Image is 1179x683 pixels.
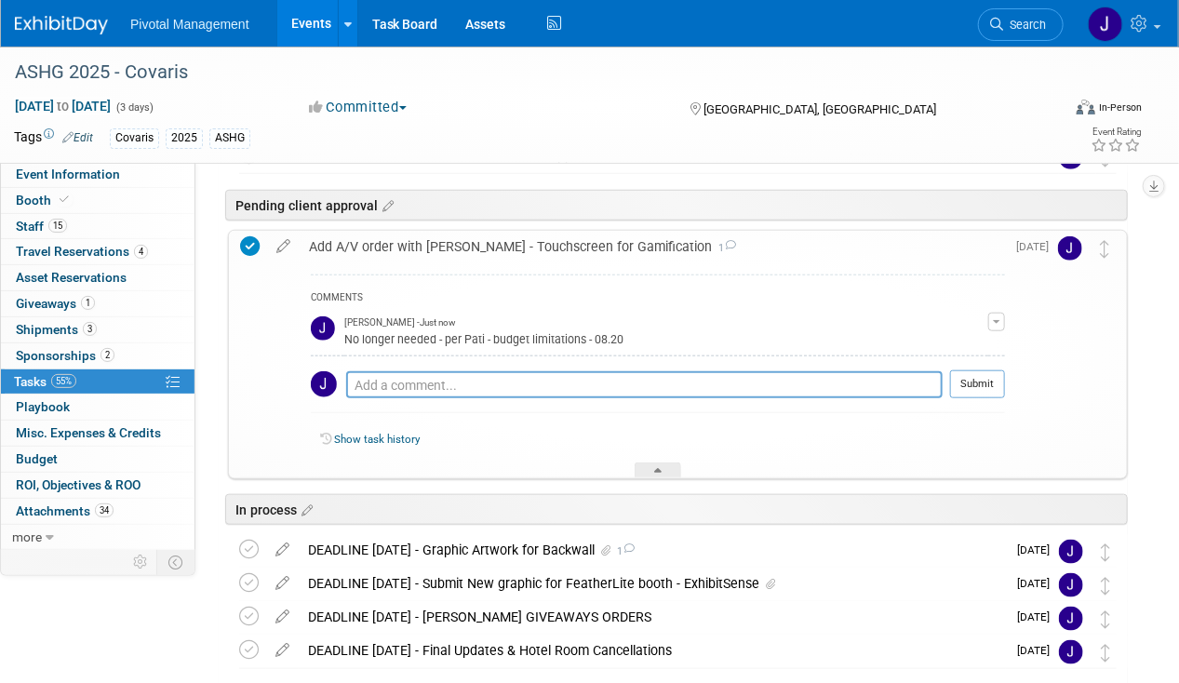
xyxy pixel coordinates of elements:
[1101,610,1110,628] i: Move task
[15,16,108,34] img: ExhibitDay
[378,195,394,214] a: Edit sections
[977,97,1142,125] div: Event Format
[299,601,1006,633] div: DEADLINE [DATE] - [PERSON_NAME] GIVEAWAYS ORDERS
[225,494,1128,525] div: In process
[166,128,203,148] div: 2025
[16,167,120,181] span: Event Information
[14,127,93,149] td: Tags
[1059,573,1083,597] img: Jessica Gatton
[51,374,76,388] span: 55%
[60,194,69,205] i: Booth reservation complete
[1003,18,1046,32] span: Search
[311,316,335,341] img: Jessica Gatton
[130,17,249,32] span: Pivotal Management
[1059,540,1083,564] img: Jessica Gatton
[266,575,299,592] a: edit
[266,642,299,659] a: edit
[14,98,112,114] span: [DATE] [DATE]
[299,568,1006,599] div: DEADLINE [DATE] - Submit New graphic for FeatherLite booth - ExhibitSense
[1,265,194,290] a: Asset Reservations
[157,550,195,574] td: Toggle Event Tabs
[1059,640,1083,664] img: Jessica Gatton
[16,451,58,466] span: Budget
[297,500,313,518] a: Edit sections
[1098,100,1142,114] div: In-Person
[54,99,72,114] span: to
[1017,644,1059,657] span: [DATE]
[16,193,73,208] span: Booth
[48,219,67,233] span: 15
[1,291,194,316] a: Giveaways1
[978,8,1064,41] a: Search
[267,238,300,255] a: edit
[1016,240,1058,253] span: [DATE]
[83,322,97,336] span: 3
[1,473,194,498] a: ROI, Objectives & ROO
[1101,644,1110,662] i: Move task
[704,102,937,116] span: [GEOGRAPHIC_DATA], [GEOGRAPHIC_DATA]
[1091,127,1141,137] div: Event Rating
[16,348,114,363] span: Sponsorships
[100,348,114,362] span: 2
[300,231,1005,262] div: Add A/V order with [PERSON_NAME] - Touchscreen for Gamification
[1,188,194,213] a: Booth
[1100,240,1109,258] i: Move task
[14,374,76,389] span: Tasks
[334,433,420,446] a: Show task history
[16,477,141,492] span: ROI, Objectives & ROO
[311,289,1005,309] div: COMMENTS
[1,369,194,395] a: Tasks55%
[1,499,194,524] a: Attachments34
[114,101,154,114] span: (3 days)
[1,421,194,446] a: Misc. Expenses & Credits
[1,317,194,342] a: Shipments3
[950,370,1005,398] button: Submit
[712,242,736,254] span: 1
[134,245,148,259] span: 4
[95,503,114,517] span: 34
[299,635,1006,666] div: DEADLINE [DATE] - Final Updates & Hotel Room Cancellations
[303,98,414,117] button: Committed
[125,550,157,574] td: Personalize Event Tab Strip
[16,503,114,518] span: Attachments
[16,270,127,285] span: Asset Reservations
[614,545,635,557] span: 1
[1,239,194,264] a: Travel Reservations4
[311,371,337,397] img: Jessica Gatton
[1101,577,1110,595] i: Move task
[1,525,194,550] a: more
[1,447,194,472] a: Budget
[110,128,159,148] div: Covaris
[16,296,95,311] span: Giveaways
[1,214,194,239] a: Staff15
[1,162,194,187] a: Event Information
[1101,543,1110,561] i: Move task
[1017,577,1059,590] span: [DATE]
[16,425,161,440] span: Misc. Expenses & Credits
[266,542,299,558] a: edit
[1077,100,1095,114] img: Format-Inperson.png
[62,131,93,144] a: Edit
[16,219,67,234] span: Staff
[266,609,299,625] a: edit
[225,190,1128,221] div: Pending client approval
[209,128,250,148] div: ASHG
[16,244,148,259] span: Travel Reservations
[8,56,1046,89] div: ASHG 2025 - Covaris
[1017,543,1059,556] span: [DATE]
[344,329,988,347] div: No longer needed - per Pati - budget limitations - 08.20
[1017,610,1059,623] span: [DATE]
[16,399,70,414] span: Playbook
[1088,7,1123,42] img: Jessica Gatton
[299,534,1006,566] div: DEADLINE [DATE] - Graphic Artwork for Backwall
[16,322,97,337] span: Shipments
[1,395,194,420] a: Playbook
[344,316,455,329] span: [PERSON_NAME] - Just now
[12,529,42,544] span: more
[1058,236,1082,261] img: Jessica Gatton
[1059,607,1083,631] img: Jessica Gatton
[81,296,95,310] span: 1
[1,343,194,368] a: Sponsorships2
